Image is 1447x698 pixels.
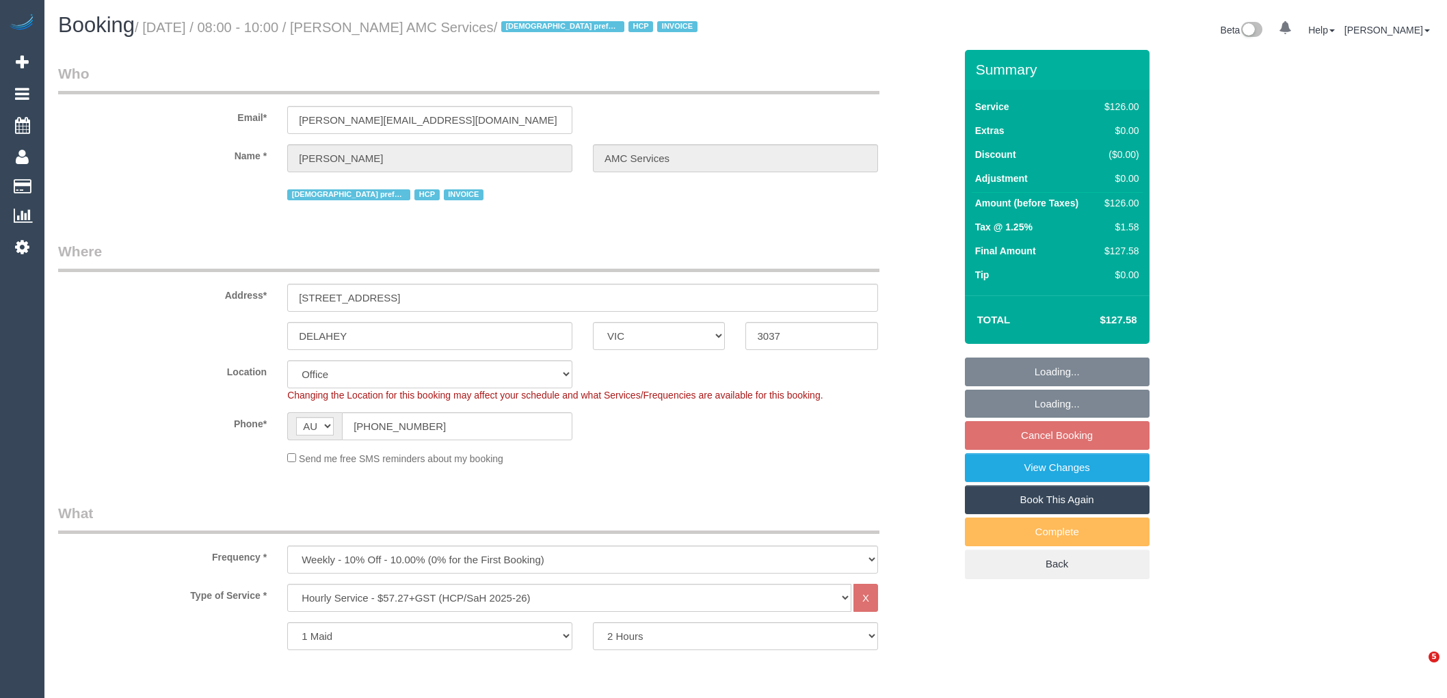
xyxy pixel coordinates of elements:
h3: Summary [976,62,1143,77]
label: Name * [48,144,277,163]
span: HCP [628,21,653,32]
a: Book This Again [965,485,1150,514]
legend: Who [58,64,879,94]
div: $126.00 [1099,196,1139,210]
label: Extras [975,124,1005,137]
legend: Where [58,241,879,272]
span: / [494,20,702,35]
iframe: Intercom live chat [1400,652,1433,684]
label: Amount (before Taxes) [975,196,1078,210]
div: $1.58 [1099,220,1139,234]
img: New interface [1240,22,1262,40]
a: View Changes [965,453,1150,482]
label: Location [48,360,277,379]
input: Suburb* [287,322,572,350]
span: [DEMOGRAPHIC_DATA] preferred [287,189,410,200]
input: Email* [287,106,572,134]
div: ($0.00) [1099,148,1139,161]
label: Discount [975,148,1016,161]
label: Tax @ 1.25% [975,220,1033,234]
label: Email* [48,106,277,124]
input: First Name* [287,144,572,172]
span: INVOICE [657,21,697,32]
input: Phone* [342,412,572,440]
img: Automaid Logo [8,14,36,33]
legend: What [58,503,879,534]
div: $0.00 [1099,172,1139,185]
small: / [DATE] / 08:00 - 10:00 / [PERSON_NAME] AMC Services [135,20,702,35]
span: [DEMOGRAPHIC_DATA] preferred [501,21,624,32]
label: Type of Service * [48,584,277,602]
label: Service [975,100,1009,113]
strong: Total [977,314,1011,325]
div: $126.00 [1099,100,1139,113]
input: Post Code* [745,322,877,350]
label: Final Amount [975,244,1036,258]
div: $0.00 [1099,124,1139,137]
a: Help [1308,25,1335,36]
input: Last Name* [593,144,878,172]
label: Tip [975,268,990,282]
span: Send me free SMS reminders about my booking [299,453,503,464]
label: Phone* [48,412,277,431]
span: Changing the Location for this booking may affect your schedule and what Services/Frequencies are... [287,390,823,401]
div: $127.58 [1099,244,1139,258]
span: Booking [58,13,135,37]
span: 5 [1429,652,1439,662]
a: [PERSON_NAME] [1344,25,1430,36]
label: Adjustment [975,172,1028,185]
h4: $127.58 [1059,314,1137,326]
a: Back [965,550,1150,578]
label: Frequency * [48,546,277,564]
span: HCP [414,189,439,200]
label: Address* [48,284,277,302]
a: Beta [1221,25,1263,36]
div: $0.00 [1099,268,1139,282]
span: INVOICE [444,189,483,200]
